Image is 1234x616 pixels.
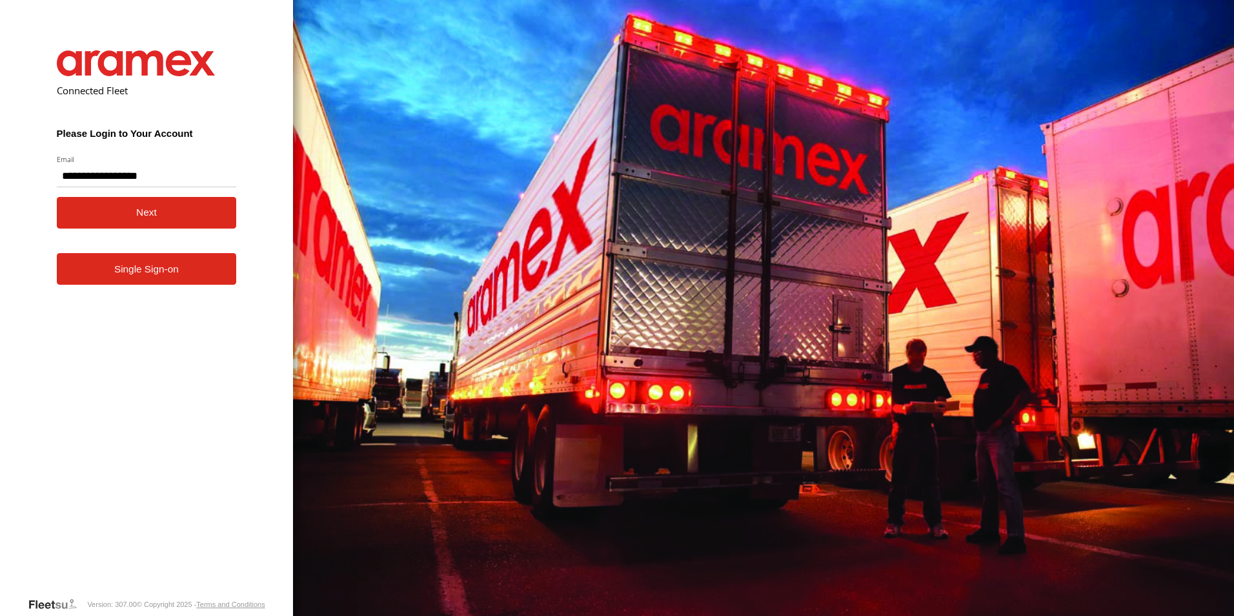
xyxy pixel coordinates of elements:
[57,50,216,76] img: Aramex
[137,601,265,608] div: © Copyright 2025 -
[57,154,237,164] label: Email
[87,601,136,608] div: Version: 307.00
[196,601,265,608] a: Terms and Conditions
[57,128,237,139] h3: Please Login to Your Account
[57,84,237,97] h2: Connected Fleet
[57,197,237,229] button: Next
[28,598,87,611] a: Visit our Website
[57,253,237,285] a: Single Sign-on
